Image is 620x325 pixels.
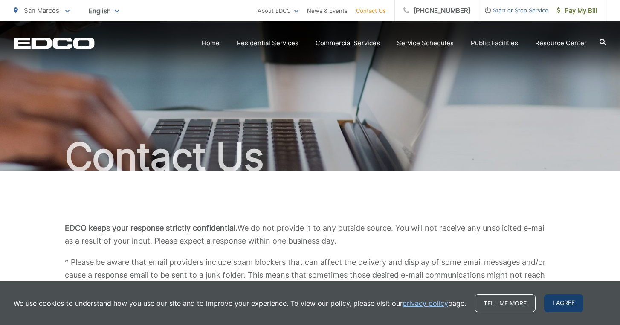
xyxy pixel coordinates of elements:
[24,6,59,15] span: San Marcos
[471,38,518,48] a: Public Facilities
[356,6,386,16] a: Contact Us
[14,298,466,308] p: We use cookies to understand how you use our site and to improve your experience. To view our pol...
[403,298,448,308] a: privacy policy
[544,294,583,312] span: I agree
[82,3,125,18] span: English
[557,6,597,16] span: Pay My Bill
[475,294,536,312] a: Tell me more
[65,223,238,232] b: EDCO keeps your response strictly confidential.
[307,6,348,16] a: News & Events
[14,136,606,178] h1: Contact Us
[258,6,298,16] a: About EDCO
[316,38,380,48] a: Commercial Services
[14,37,95,49] a: EDCD logo. Return to the homepage.
[237,38,298,48] a: Residential Services
[535,38,587,48] a: Resource Center
[397,38,454,48] a: Service Schedules
[65,222,555,247] p: We do not provide it to any outside source. You will not receive any unsolicited e-mail as a resu...
[202,38,220,48] a: Home
[65,256,555,307] p: * Please be aware that email providers include spam blockers that can affect the delivery and dis...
